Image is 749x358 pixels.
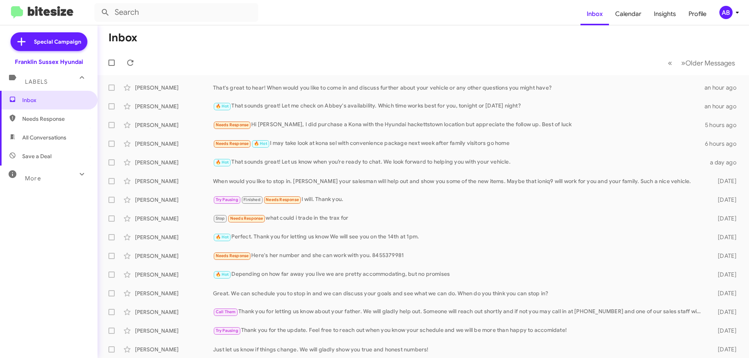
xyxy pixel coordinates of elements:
[216,272,229,277] span: 🔥 Hot
[682,3,713,25] a: Profile
[135,177,213,185] div: [PERSON_NAME]
[713,6,740,19] button: AB
[213,120,705,129] div: Hi [PERSON_NAME], I did purchase a Kona with the Hyundai hackettstown location but appreciate the...
[216,328,238,333] span: Try Pausing
[135,140,213,148] div: [PERSON_NAME]
[216,141,249,146] span: Needs Response
[11,32,87,51] a: Special Campaign
[135,84,213,92] div: [PERSON_NAME]
[705,346,743,353] div: [DATE]
[213,307,705,316] div: Thank you for letting us know about your father. We will gladly help out. Someone will reach out ...
[22,152,51,160] span: Save a Deal
[135,233,213,241] div: [PERSON_NAME]
[22,134,66,141] span: All Conversations
[213,346,705,353] div: Just let us know if things change. We will gladly show you true and honest numbers!
[681,58,685,68] span: »
[213,251,705,260] div: Here's her number and she can work with you. 8455379981
[213,326,705,335] div: Thank you for the update. Feel free to reach out when you know your schedule and we will be more ...
[213,289,705,297] div: Great. We can schedule you to stop in and we can discuss your goals and see what we can do. When ...
[580,3,609,25] a: Inbox
[668,58,672,68] span: «
[213,177,705,185] div: When would you like to stop in. [PERSON_NAME] your salesman will help out and show you some of th...
[216,253,249,258] span: Needs Response
[216,104,229,109] span: 🔥 Hot
[213,84,705,92] div: That's great to hear! When would you like to come in and discuss further about your vehicle or an...
[22,96,89,104] span: Inbox
[705,308,743,316] div: [DATE]
[135,327,213,335] div: [PERSON_NAME]
[705,102,743,110] div: an hour ago
[135,102,213,110] div: [PERSON_NAME]
[705,84,743,92] div: an hour ago
[216,122,249,127] span: Needs Response
[685,59,735,67] span: Older Messages
[135,121,213,129] div: [PERSON_NAME]
[216,160,229,165] span: 🔥 Hot
[609,3,648,25] a: Calendar
[648,3,682,25] a: Insights
[705,215,743,222] div: [DATE]
[135,196,213,204] div: [PERSON_NAME]
[705,233,743,241] div: [DATE]
[135,215,213,222] div: [PERSON_NAME]
[94,3,258,22] input: Search
[705,271,743,279] div: [DATE]
[213,102,705,111] div: That sounds great! Let me check on Abbey's availability. Which time works best for you, tonight o...
[216,216,225,221] span: Stop
[213,139,705,148] div: I may take look at kona sel with convenience package next week after family visitors go home
[135,346,213,353] div: [PERSON_NAME]
[705,327,743,335] div: [DATE]
[663,55,677,71] button: Previous
[705,289,743,297] div: [DATE]
[25,175,41,182] span: More
[266,197,299,202] span: Needs Response
[135,289,213,297] div: [PERSON_NAME]
[213,195,705,204] div: I will. Thank you.
[705,121,743,129] div: 5 hours ago
[216,235,229,240] span: 🔥 Hot
[705,196,743,204] div: [DATE]
[243,197,261,202] span: Finished
[135,271,213,279] div: [PERSON_NAME]
[213,214,705,223] div: what could i trade in the trax for
[22,115,89,123] span: Needs Response
[213,158,705,167] div: That sounds great! Let us know when you’re ready to chat. We look forward to helping you with you...
[230,216,263,221] span: Needs Response
[213,233,705,242] div: Perfect. Thank you for letting us know We will see you on the 14th at 1pm.
[135,252,213,260] div: [PERSON_NAME]
[254,141,267,146] span: 🔥 Hot
[216,309,236,314] span: Call Them
[108,32,137,44] h1: Inbox
[705,140,743,148] div: 6 hours ago
[216,197,238,202] span: Try Pausing
[664,55,740,71] nav: Page navigation example
[15,58,83,66] div: Franklin Sussex Hyundai
[135,308,213,316] div: [PERSON_NAME]
[34,38,81,46] span: Special Campaign
[25,78,48,85] span: Labels
[705,177,743,185] div: [DATE]
[213,270,705,279] div: Depending on how far away you live we are pretty accommodating, but no promises
[719,6,733,19] div: AB
[135,159,213,166] div: [PERSON_NAME]
[705,252,743,260] div: [DATE]
[676,55,740,71] button: Next
[705,159,743,166] div: a day ago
